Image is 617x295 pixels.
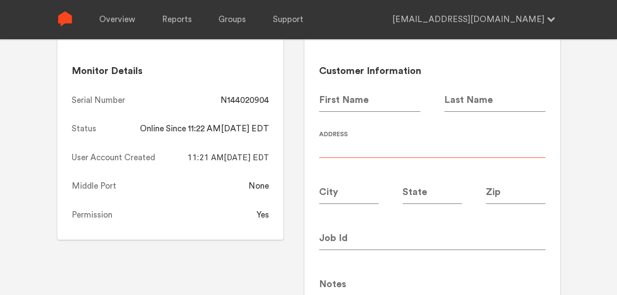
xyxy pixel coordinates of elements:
div: Status [72,123,96,135]
div: Yes [257,209,269,221]
div: None [248,180,269,192]
h2: Monitor Details [72,65,268,77]
div: Online Since 11:22 AM[DATE] EDT [140,123,269,135]
h2: Customer Information [319,65,545,77]
div: N144020904 [220,95,269,106]
img: Sense Logo [57,11,73,26]
div: Permission [72,209,112,221]
div: User Account Created [72,152,155,164]
span: 11:21 AM[DATE] EDT [188,152,269,162]
div: Serial Number [72,95,125,106]
div: Middle Port [72,180,116,192]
